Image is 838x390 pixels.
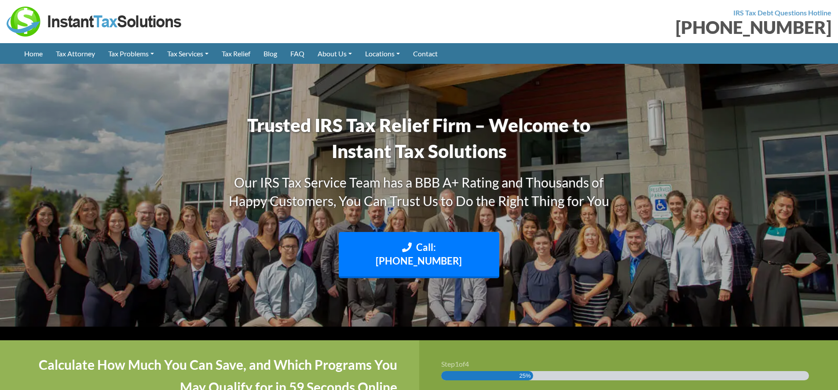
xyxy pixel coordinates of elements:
[465,360,469,368] span: 4
[520,371,531,380] span: 25%
[49,43,102,64] a: Tax Attorney
[102,43,161,64] a: Tax Problems
[455,360,459,368] span: 1
[284,43,311,64] a: FAQ
[217,173,622,210] h3: Our IRS Tax Service Team has a BBB A+ Rating and Thousands of Happy Customers, You Can Trust Us t...
[441,361,816,368] h3: Step of
[311,43,359,64] a: About Us
[406,43,444,64] a: Contact
[257,43,284,64] a: Blog
[18,43,49,64] a: Home
[426,18,832,36] div: [PHONE_NUMBER]
[733,8,831,17] strong: IRS Tax Debt Questions Hotline
[215,43,257,64] a: Tax Relief
[161,43,215,64] a: Tax Services
[7,7,183,37] img: Instant Tax Solutions Logo
[339,232,500,279] a: Call: [PHONE_NUMBER]
[359,43,406,64] a: Locations
[7,16,183,25] a: Instant Tax Solutions Logo
[217,112,622,164] h1: Trusted IRS Tax Relief Firm – Welcome to Instant Tax Solutions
